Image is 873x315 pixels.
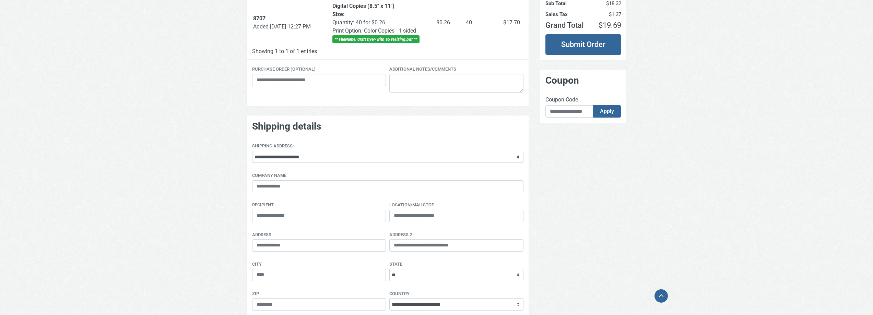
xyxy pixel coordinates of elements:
div: Showing 1 to 1 of 1 entries [247,47,358,59]
label: Country [389,290,410,297]
label: Grand Total [545,22,584,29]
label: Recipient [252,202,274,208]
i: ** FileName: draft flyer-with a5 resizing.pdf ** [334,37,417,42]
label: Additional Notes/Comments [389,66,456,73]
h3: Coupon [545,75,621,86]
button: Apply [593,105,621,118]
button: Submit Order [545,34,621,55]
h3: Shipping details [252,121,523,132]
label: Coupon Code [545,96,578,104]
label: City [252,261,262,268]
label: $1.37 [609,11,621,18]
label: Purchase Order (optional) [252,66,316,73]
strong: 8707 [253,15,266,22]
label: State [389,261,402,268]
strong: Size: [332,11,345,17]
label: Shipping Address: [252,143,294,149]
label: Location/Mailstop [389,202,434,208]
label: Company Name [252,172,286,179]
label: Sales Tax [545,11,568,18]
label: Address [252,231,271,238]
strong: Digital Copies (8.5" x 11") [332,3,394,9]
label: Address 2 [389,231,412,238]
label: Zip [252,290,259,297]
label: $19.69 [599,22,621,29]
